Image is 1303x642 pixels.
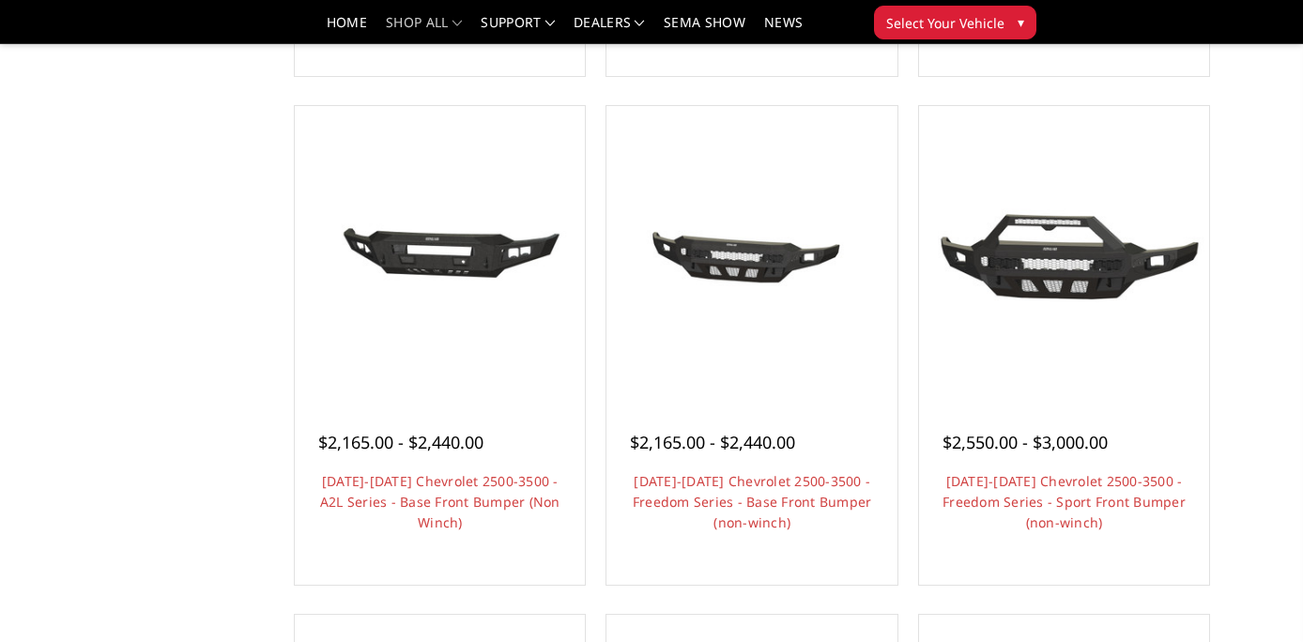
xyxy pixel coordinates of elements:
span: ▾ [1018,12,1024,32]
a: SEMA Show [664,16,745,43]
a: [DATE]-[DATE] Chevrolet 2500-3500 - Freedom Series - Sport Front Bumper (non-winch) [943,472,1186,531]
a: Home [327,16,367,43]
a: 2020-2023 Chevrolet 2500-3500 - A2L Series - Base Front Bumper (Non Winch) 2020 Chevrolet HD - Av... [299,111,580,391]
span: Select Your Vehicle [886,13,1004,33]
span: $2,550.00 - $3,000.00 [943,431,1108,453]
a: 2020-2023 Chevrolet 2500-3500 - Freedom Series - Sport Front Bumper (non-winch) [924,111,1204,391]
a: Support [481,16,555,43]
button: Select Your Vehicle [874,6,1036,39]
img: 2020-2023 Chevrolet 2500-3500 - Freedom Series - Sport Front Bumper (non-winch) [924,188,1204,314]
a: [DATE]-[DATE] Chevrolet 2500-3500 - Freedom Series - Base Front Bumper (non-winch) [633,472,872,531]
span: $2,165.00 - $2,440.00 [630,431,795,453]
a: [DATE]-[DATE] Chevrolet 2500-3500 - A2L Series - Base Front Bumper (Non Winch) [320,472,560,531]
a: 2020-2023 Chevrolet 2500-3500 - Freedom Series - Base Front Bumper (non-winch) 2020-2023 Chevrole... [611,111,892,391]
a: News [764,16,803,43]
iframe: Chat Widget [1209,552,1303,642]
a: Dealers [574,16,645,43]
span: $2,165.00 - $2,440.00 [318,431,483,453]
a: shop all [386,16,462,43]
